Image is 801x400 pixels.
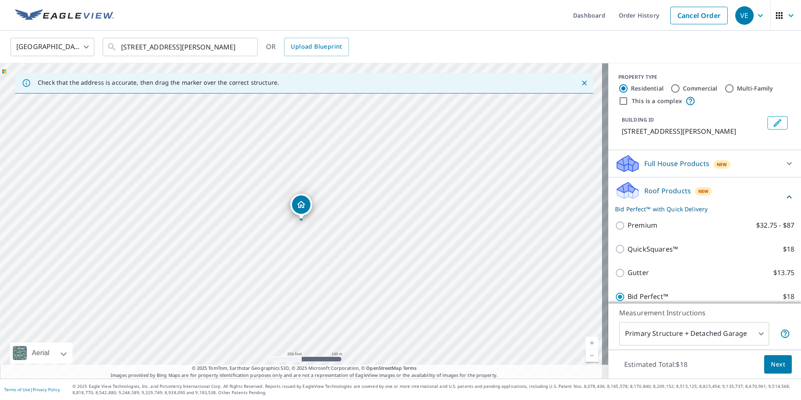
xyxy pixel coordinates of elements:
[15,9,114,22] img: EV Logo
[628,244,678,255] p: QuickSquares™
[366,365,401,371] a: OpenStreetMap
[771,359,785,370] span: Next
[631,84,664,93] label: Residential
[683,84,718,93] label: Commercial
[780,329,790,339] span: Your report will include the primary structure and a detached garage if one exists.
[628,268,649,278] p: Gutter
[644,158,709,169] p: Full House Products
[628,220,657,231] p: Premium
[729,301,794,325] div: Quick $0
[33,387,60,392] a: Privacy Policy
[284,38,349,56] a: Upload Blueprint
[698,188,709,195] span: New
[586,349,598,362] a: Current Level 17, Zoom Out
[622,126,764,136] p: [STREET_ADDRESS][PERSON_NAME]
[121,35,240,59] input: Search by address or latitude-longitude
[619,322,769,345] div: Primary Structure + Detached Garage
[773,268,794,278] p: $13.75
[737,84,773,93] label: Multi-Family
[644,186,691,196] p: Roof Products
[10,343,72,364] div: Aerial
[29,343,52,364] div: Aerial
[38,79,279,86] p: Check that the address is accurate, then drag the marker over the correct structure.
[10,35,94,59] div: [GEOGRAPHIC_DATA]
[735,6,754,25] div: VE
[767,116,788,130] button: Edit building 1
[615,205,784,213] p: Bid Perfect™ with Quick Delivery
[717,161,727,168] span: New
[670,7,728,24] a: Cancel Order
[628,291,668,302] p: Bid Perfect™
[618,355,694,374] p: Estimated Total: $18
[403,365,417,371] a: Terms
[4,387,30,392] a: Terms of Use
[618,73,791,81] div: PROPERTY TYPE
[764,355,792,374] button: Next
[266,38,349,56] div: OR
[579,78,590,88] button: Close
[783,244,794,255] p: $18
[622,116,654,123] p: BUILDING ID
[783,291,794,302] p: $18
[290,194,312,220] div: Dropped pin, building 1, Residential property, 508 Finley Ave Kissimmee, FL 34741
[615,153,794,174] div: Full House ProductsNew
[619,308,790,318] p: Measurement Instructions
[291,42,342,52] span: Upload Blueprint
[72,383,797,396] p: © 2025 Eagle View Technologies, Inc. and Pictometry International Corp. All Rights Reserved. Repo...
[192,365,417,372] span: © 2025 TomTom, Earthstar Geographics SIO, © 2025 Microsoft Corporation, ©
[615,181,794,213] div: Roof ProductsNewBid Perfect™ with Quick Delivery
[586,337,598,349] a: Current Level 17, Zoom In
[756,220,794,231] p: $32.75 - $87
[4,387,60,392] p: |
[632,97,682,105] label: This is a complex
